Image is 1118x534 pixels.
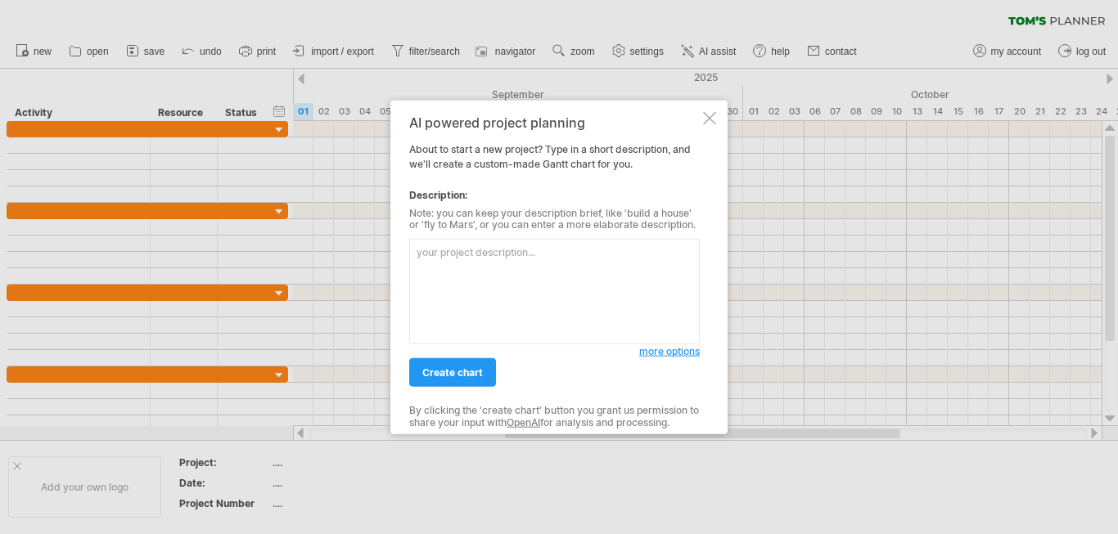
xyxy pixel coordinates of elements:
[639,344,700,359] a: more options
[409,405,700,429] div: By clicking the 'create chart' button you grant us permission to share your input with for analys...
[409,114,700,129] div: AI powered project planning
[422,366,483,379] span: create chart
[409,114,700,420] div: About to start a new project? Type in a short description, and we'll create a custom-made Gantt c...
[639,345,700,357] span: more options
[409,207,700,231] div: Note: you can keep your description brief, like 'build a house' or 'fly to Mars', or you can ente...
[409,187,700,202] div: Description:
[507,415,540,428] a: OpenAI
[409,358,496,387] a: create chart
